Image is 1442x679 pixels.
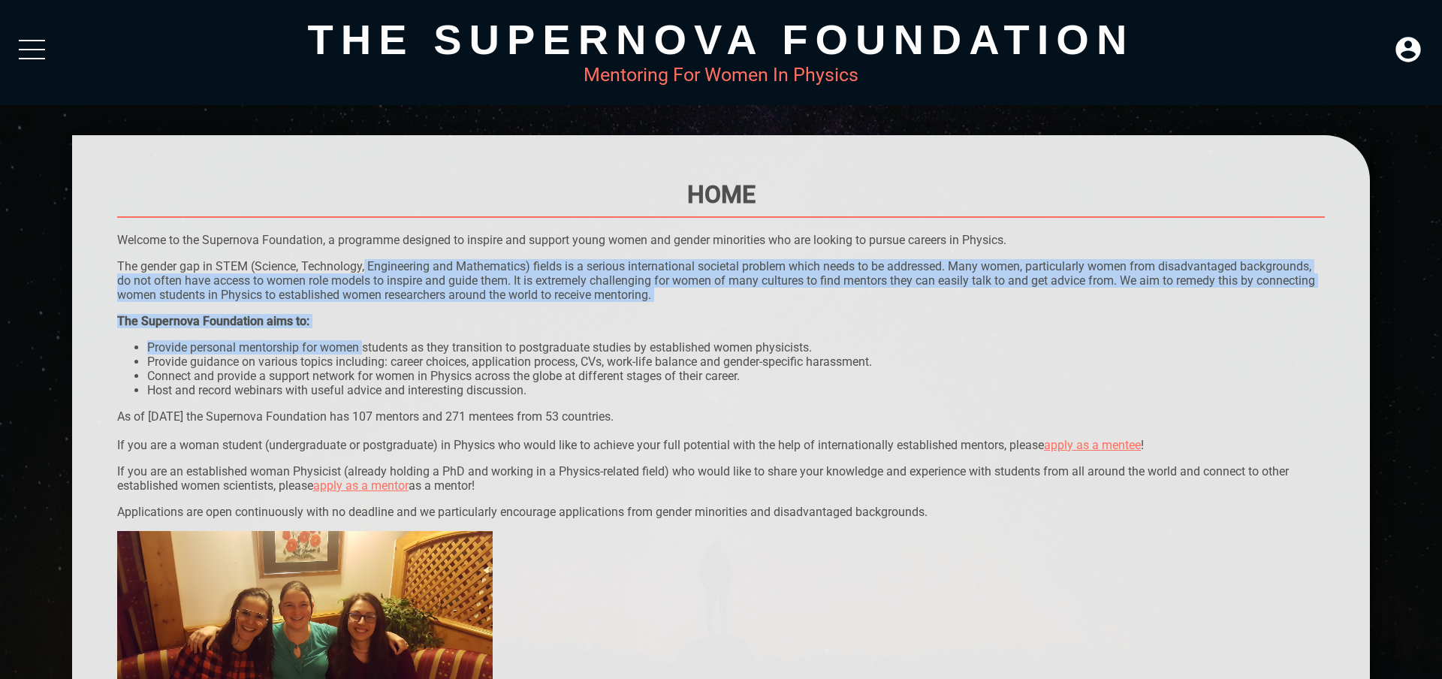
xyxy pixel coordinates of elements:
[147,340,1325,355] li: Provide personal mentorship for women students as they transition to postgraduate studies by esta...
[117,233,1325,247] p: Welcome to the Supernova Foundation, a programme designed to inspire and support young women and ...
[147,369,1325,383] li: Connect and provide a support network for women in Physics across the globe at different stages o...
[117,505,1325,519] p: Applications are open continuously with no deadline and we particularly encourage applications fr...
[147,383,1325,397] li: Host and record webinars with useful advice and interesting discussion.
[72,64,1370,86] div: Mentoring For Women In Physics
[117,314,1325,328] div: The Supernova Foundation aims to:
[313,478,409,493] a: apply as a mentor
[117,259,1325,302] p: The gender gap in STEM (Science, Technology, Engineering and Mathematics) fields is a serious int...
[117,409,1325,452] p: As of [DATE] the Supernova Foundation has 107 mentors and 271 mentees from 53 countries. If you a...
[72,15,1370,64] div: The Supernova Foundation
[147,355,1325,369] li: Provide guidance on various topics including: career choices, application process, CVs, work-life...
[117,464,1325,493] p: If you are an established woman Physicist (already holding a PhD and working in a Physics-related...
[117,180,1325,209] h1: Home
[1044,438,1141,452] a: apply as a mentee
